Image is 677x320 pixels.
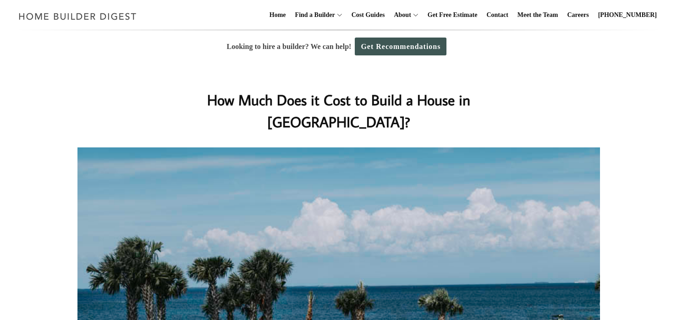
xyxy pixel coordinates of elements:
a: Get Recommendations [355,38,446,55]
a: Home [266,0,290,30]
a: Careers [564,0,593,30]
a: Cost Guides [348,0,389,30]
a: Find a Builder [292,0,335,30]
a: About [390,0,411,30]
a: Contact [483,0,512,30]
a: Get Free Estimate [424,0,481,30]
a: [PHONE_NUMBER] [594,0,660,30]
h1: How Much Does it Cost to Build a House in [GEOGRAPHIC_DATA]? [156,89,522,133]
img: Home Builder Digest [15,7,141,25]
a: Meet the Team [514,0,562,30]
